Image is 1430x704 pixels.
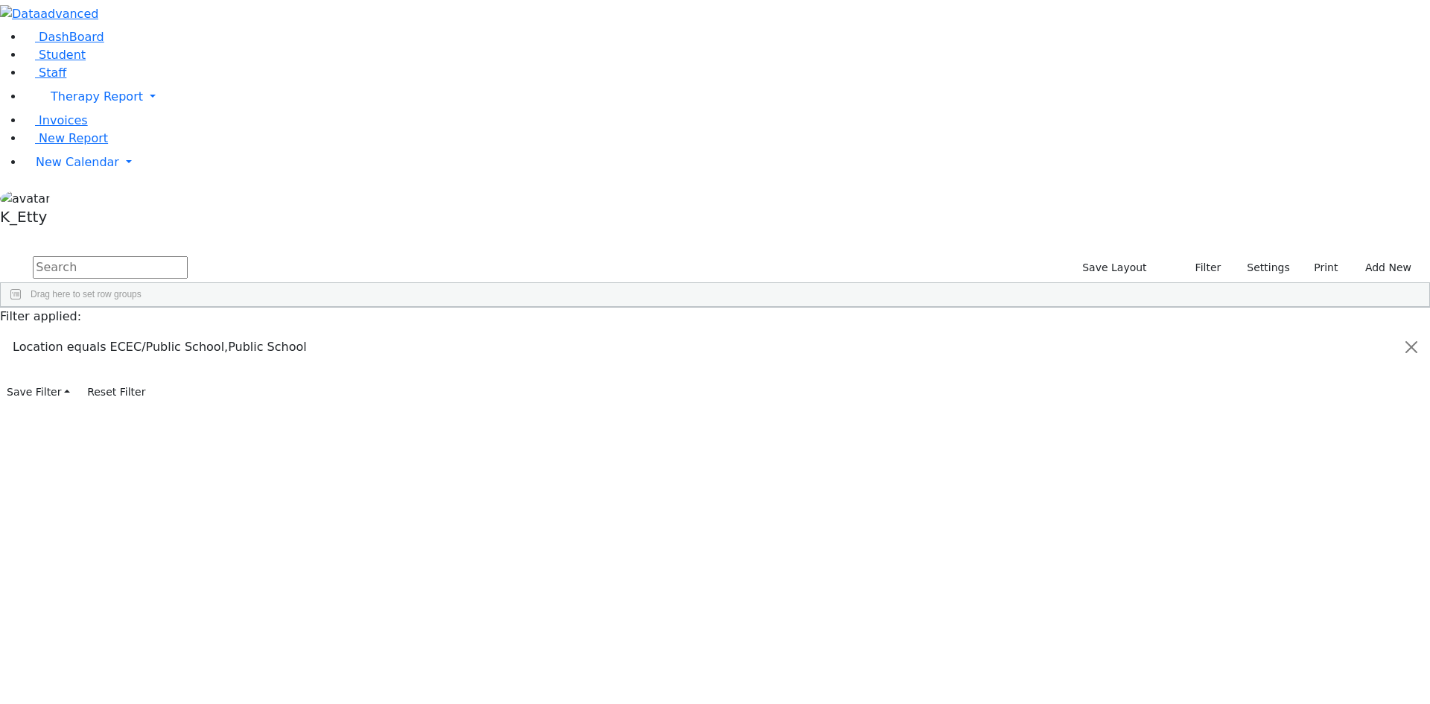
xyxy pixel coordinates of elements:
button: Filter [1176,256,1228,279]
a: DashBoard [24,30,104,44]
span: New Calendar [36,155,119,169]
a: New Calendar [24,148,1430,177]
a: Therapy Report [24,82,1430,112]
span: DashBoard [39,30,104,44]
a: New Report [24,131,108,145]
button: Reset Filter [80,381,152,404]
span: Invoices [39,113,88,127]
span: Therapy Report [51,89,143,104]
button: Print [1297,256,1345,279]
button: Add New [1350,256,1418,279]
button: Settings [1227,256,1296,279]
button: Save Layout [1075,256,1153,279]
a: Student [24,48,86,62]
span: New Report [39,131,108,145]
span: Drag here to set row groups [31,289,142,299]
input: Search [33,256,188,279]
a: Staff [24,66,66,80]
span: Student [39,48,86,62]
button: Close [1394,326,1429,368]
a: Invoices [24,113,88,127]
span: Staff [39,66,66,80]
